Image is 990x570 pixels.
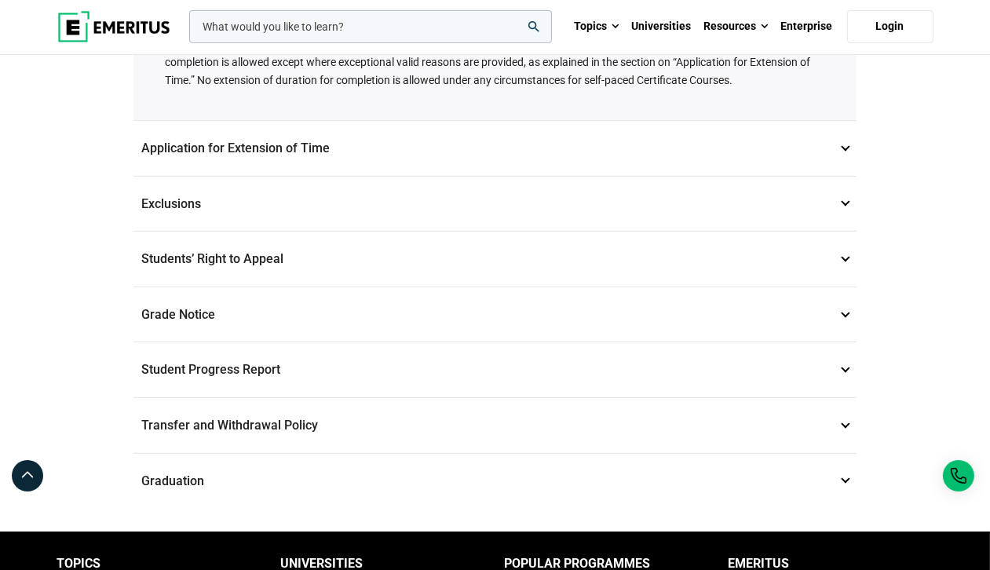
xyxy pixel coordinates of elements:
input: woocommerce-product-search-field-0 [189,10,552,43]
p: Application for Extension of Time [133,121,857,176]
p: Transfer and Withdrawal Policy [133,398,857,453]
p: Grade Notice [133,287,857,342]
p: Exclusions [133,177,857,232]
p: Students’ Right to Appeal [133,232,857,287]
p: Graduation [133,454,857,509]
p: Student Progress Report [133,342,857,397]
a: Login [847,10,933,43]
